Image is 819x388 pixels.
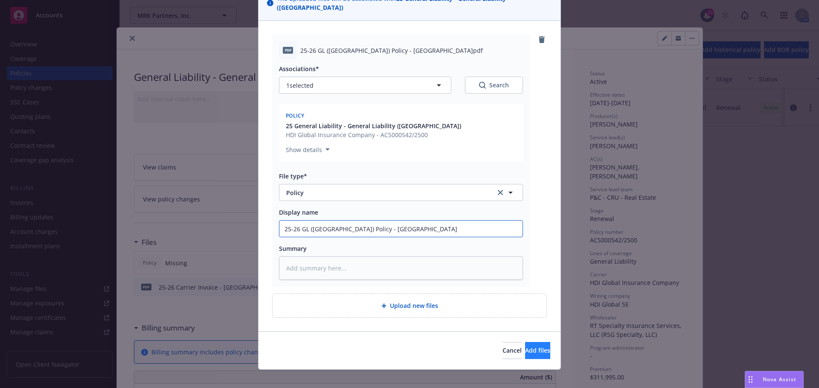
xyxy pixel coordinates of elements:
[745,371,804,388] button: Nova Assist
[272,293,547,318] div: Upload new files
[763,376,796,383] span: Nova Assist
[279,244,307,253] span: Summary
[745,371,756,388] div: Drag to move
[390,301,438,310] span: Upload new files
